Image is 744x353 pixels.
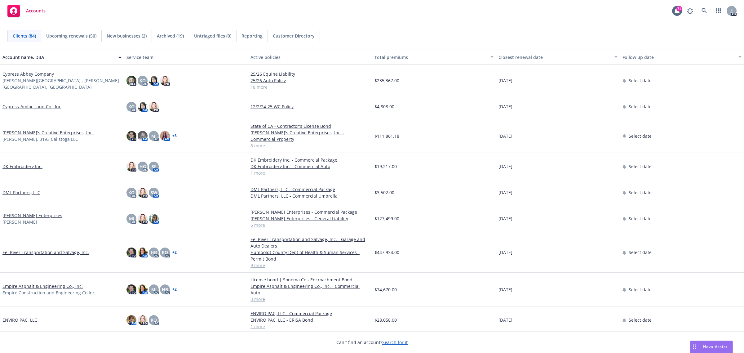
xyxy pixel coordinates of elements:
[107,33,147,39] span: New businesses (2)
[250,163,370,170] a: DK Embroidery Inc. - Commercial Auto
[336,339,408,346] span: Can't find an account?
[382,339,408,345] a: Search for it
[152,163,156,170] span: SF
[250,186,370,193] a: DML Partners, LLC - Commercial Package
[26,8,46,13] span: Accounts
[374,317,397,323] span: $28,058.00
[2,136,78,142] span: [PERSON_NAME], 3193 Calistoga LLC
[498,163,512,170] span: [DATE]
[498,317,512,323] span: [DATE]
[250,317,370,323] a: ENVIRO PAC, LLC - ERISA Bond
[2,283,83,289] a: Empire Asphalt & Engineering Co., Inc.
[498,133,512,139] span: [DATE]
[622,54,735,60] div: Follow up date
[241,33,263,39] span: Reporting
[151,249,157,256] span: HB
[498,215,512,222] span: [DATE]
[128,103,135,110] span: KO
[151,286,157,293] span: MJ
[250,296,370,302] a: 3 more
[250,77,370,84] a: 25/26 Auto Policy
[676,6,682,11] div: 71
[498,189,512,196] span: [DATE]
[250,323,370,330] a: 1 more
[629,77,652,84] span: Select date
[160,76,170,86] img: photo
[498,54,611,60] div: Closest renewal date
[250,142,370,149] a: 8 more
[138,131,148,141] img: photo
[157,33,184,39] span: Archived (19)
[126,162,136,172] img: photo
[250,249,370,262] a: Humboldt County Dept of Health & Suman Services - Permit Bond
[2,249,89,256] a: Eel River Transportation and Salvage, Inc.
[250,283,370,296] a: Empire Asphalt & Engineering Co., Inc. - Commercial Auto
[250,262,370,269] a: 9 more
[703,344,728,349] span: Nova Assist
[172,134,177,138] a: + 3
[690,341,698,353] div: Drag to move
[126,248,136,257] img: photo
[250,215,370,222] a: [PERSON_NAME] Enterprises - General Liability
[2,54,115,60] div: Account name, DBA
[250,71,370,77] a: 25/26 Equine Liability
[162,249,168,256] span: KO
[250,123,370,129] a: State of CA - Contractor's License Bond
[194,33,231,39] span: Untriaged files (0)
[126,76,136,86] img: photo
[498,103,512,110] span: [DATE]
[712,5,725,17] a: Switch app
[629,249,652,256] span: Select date
[250,157,370,163] a: DK Embroidery Inc. - Commercial Package
[250,54,370,60] div: Active policies
[138,214,148,224] img: photo
[5,2,48,20] a: Accounts
[2,103,61,110] a: Cypress-Amloc Land Co., Inc
[496,50,620,65] button: Closest renewal date
[129,215,134,222] span: MJ
[629,103,652,110] span: Select date
[149,214,159,224] img: photo
[13,33,36,39] span: Clients (84)
[250,129,370,142] a: [PERSON_NAME]'s Creative Enterprises, Inc. - Commercial Property
[2,219,37,225] span: [PERSON_NAME]
[149,102,159,112] img: photo
[2,289,96,296] span: Empire Construction and Engineering Co Inc.
[498,77,512,84] span: [DATE]
[250,209,370,215] a: [PERSON_NAME] Enterprises - Commercial Package
[374,163,397,170] span: $19,217.00
[139,163,146,170] span: HG
[629,215,652,222] span: Select date
[138,102,148,112] img: photo
[138,248,148,257] img: photo
[250,103,370,110] a: 12/2/24-25 WC Policy
[629,317,652,323] span: Select date
[374,249,399,256] span: $447,934.00
[273,33,315,39] span: Customer Directory
[629,133,652,139] span: Select date
[374,133,399,139] span: $111,861.18
[620,50,744,65] button: Follow up date
[250,222,370,228] a: 5 more
[126,131,136,141] img: photo
[126,284,136,294] img: photo
[126,54,246,60] div: Service team
[2,317,37,323] a: ENVIRO PAC, LLC
[629,189,652,196] span: Select date
[248,50,372,65] button: Active policies
[128,189,135,196] span: KO
[138,284,148,294] img: photo
[250,310,370,317] a: ENVIRO PAC, LLC - Commercial Package
[250,276,370,283] a: License bond | Sonoma Co - Encroachment Bond
[2,77,122,90] span: [PERSON_NAME][GEOGRAPHIC_DATA] ; [PERSON_NAME][GEOGRAPHIC_DATA], [GEOGRAPHIC_DATA]
[2,212,62,219] a: [PERSON_NAME] Enterprises
[250,170,370,176] a: 1 more
[151,133,157,139] span: MJ
[498,286,512,293] span: [DATE]
[151,189,157,196] span: SW
[250,193,370,199] a: DML Partners, LLC - Commercial Umbrella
